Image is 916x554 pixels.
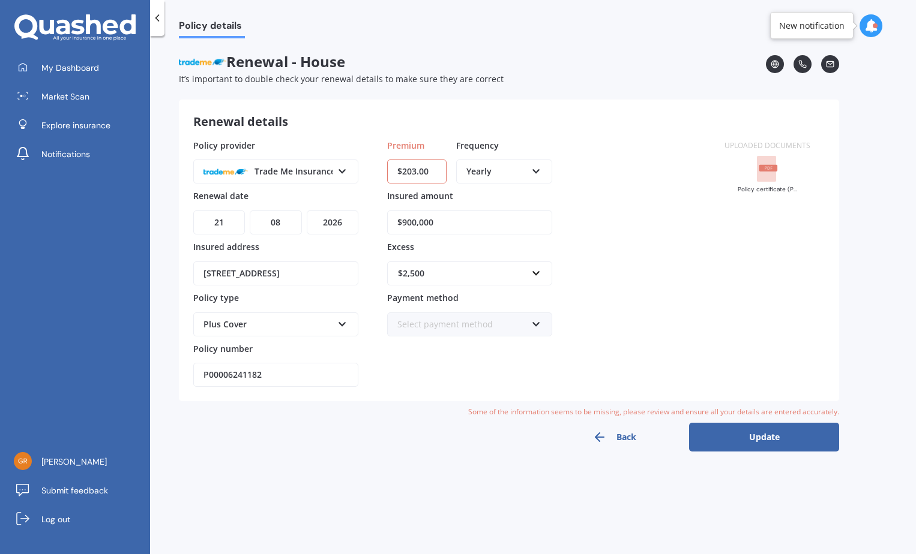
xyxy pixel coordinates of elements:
span: Policy type [193,292,239,303]
span: [PERSON_NAME] [41,456,107,468]
span: Market Scan [41,91,89,103]
a: [PERSON_NAME] [9,450,150,474]
span: Insured amount [387,190,453,201]
span: Notifications [41,148,90,160]
div: Trade Me Insurance [203,165,333,178]
div: Select payment method [397,318,526,331]
a: My Dashboard [9,56,150,80]
img: 7878c7550430dd283e8a83a3f149effa [14,452,32,470]
span: Renewal - House [179,53,766,71]
span: Log out [41,513,70,525]
a: Market Scan [9,85,150,109]
a: Submit feedback [9,478,150,502]
div: Some of the information seems to be missing, please review and ensure all your details are entere... [179,406,839,418]
img: Trademe.webp [203,163,248,180]
div: New notification [779,20,845,32]
span: Excess [387,241,414,252]
span: It’s important to double check your renewal details to make sure they are correct [179,73,504,85]
input: Enter amount [387,159,447,183]
div: Policy certificate (P00006241182) (3).pdf [738,186,798,192]
a: Explore insurance [9,113,150,137]
span: My Dashboard [41,62,99,74]
a: Notifications [9,142,150,166]
span: Policy details [179,20,245,36]
input: Enter address [193,261,358,285]
span: Premium [387,139,424,150]
div: $2,500 [398,267,527,280]
h3: Renewal details [193,114,288,130]
span: Payment method [387,292,459,303]
span: Insured address [193,241,259,252]
span: Renewal date [193,190,249,201]
span: Frequency [456,139,499,150]
button: Back [539,423,689,451]
a: Log out [9,507,150,531]
img: Trademe.webp [179,53,226,71]
input: Enter policy number [193,363,358,387]
label: Uploaded documents [725,140,810,150]
input: Enter amount [387,210,552,234]
div: Plus Cover [203,318,333,331]
button: Update [689,423,839,451]
span: Submit feedback [41,484,108,496]
span: Explore insurance [41,119,110,131]
span: Policy number [193,342,253,354]
span: Policy provider [193,139,255,150]
div: Yearly [466,165,526,178]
